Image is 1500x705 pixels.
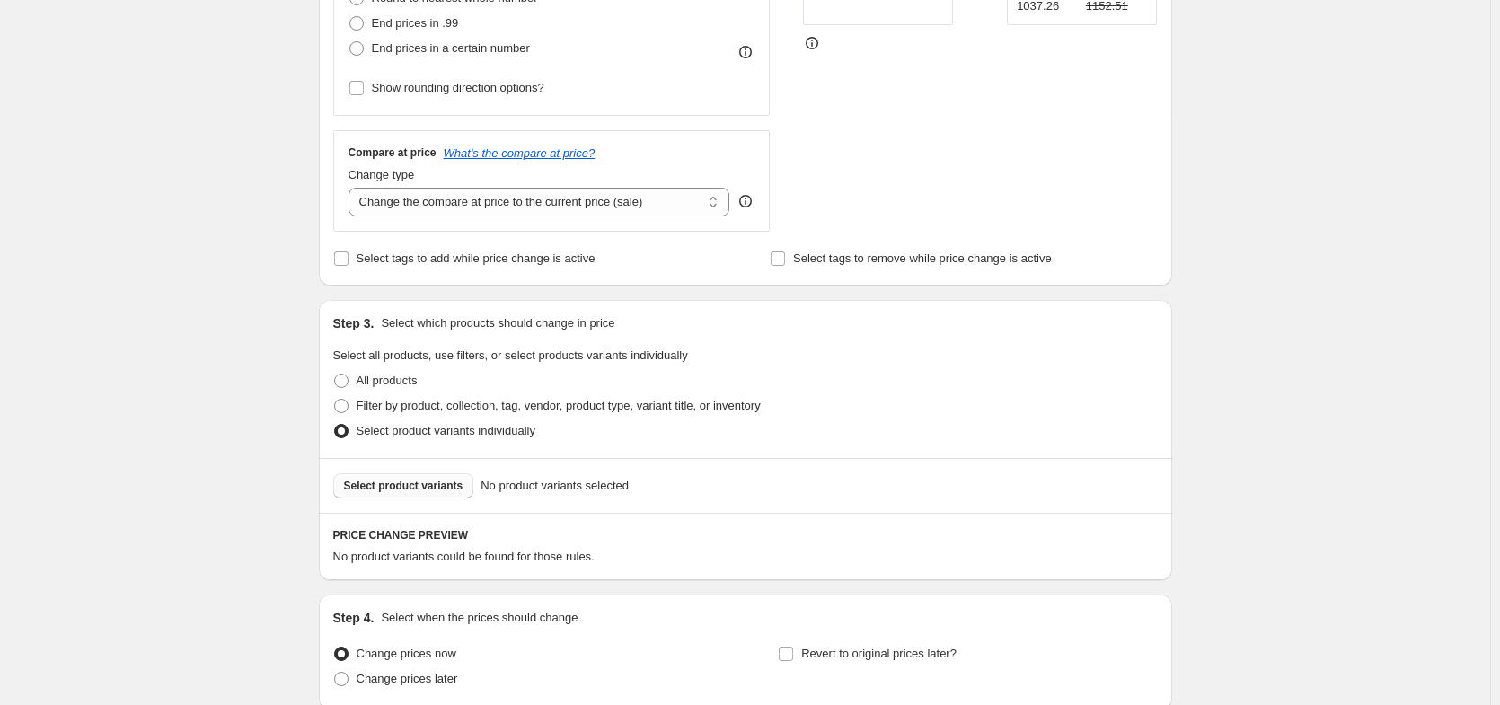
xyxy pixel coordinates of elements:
[481,477,629,495] span: No product variants selected
[357,424,535,437] span: Select product variants individually
[344,479,463,493] span: Select product variants
[357,672,458,685] span: Change prices later
[357,374,418,387] span: All products
[381,314,614,332] p: Select which products should change in price
[372,41,530,55] span: End prices in a certain number
[349,145,437,160] h3: Compare at price
[372,81,544,94] span: Show rounding direction options?
[333,348,688,362] span: Select all products, use filters, or select products variants individually
[381,609,578,627] p: Select when the prices should change
[333,550,595,563] span: No product variants could be found for those rules.
[333,314,375,332] h2: Step 3.
[737,192,754,210] div: help
[357,251,596,265] span: Select tags to add while price change is active
[333,609,375,627] h2: Step 4.
[357,399,761,412] span: Filter by product, collection, tag, vendor, product type, variant title, or inventory
[793,251,1052,265] span: Select tags to remove while price change is active
[357,647,456,660] span: Change prices now
[333,473,474,498] button: Select product variants
[444,146,596,160] button: What's the compare at price?
[349,168,415,181] span: Change type
[333,528,1158,542] h6: PRICE CHANGE PREVIEW
[801,647,957,660] span: Revert to original prices later?
[372,16,459,30] span: End prices in .99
